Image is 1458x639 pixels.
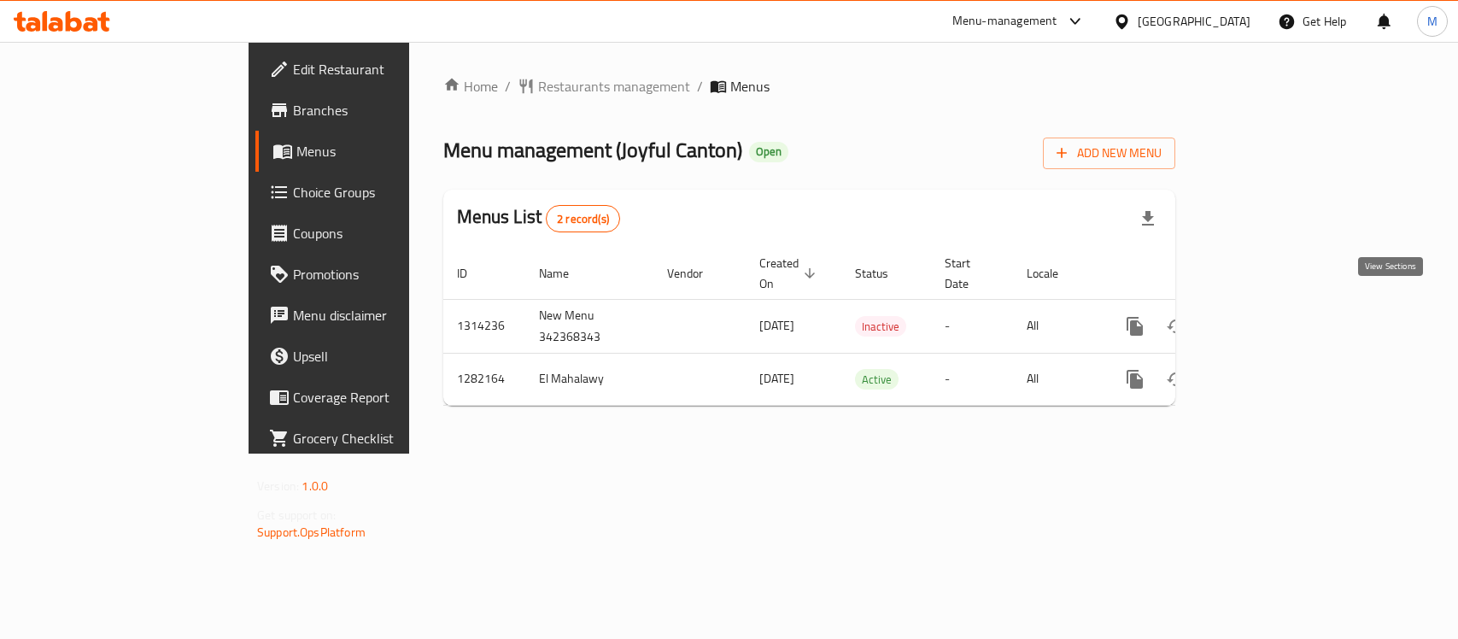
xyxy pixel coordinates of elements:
[1156,359,1197,400] button: Change Status
[257,475,299,497] span: Version:
[855,370,899,390] span: Active
[697,76,703,97] li: /
[293,100,478,120] span: Branches
[539,263,591,284] span: Name
[759,367,794,390] span: [DATE]
[293,182,478,202] span: Choice Groups
[255,213,492,254] a: Coupons
[255,418,492,459] a: Grocery Checklist
[749,142,788,162] div: Open
[855,317,906,337] span: Inactive
[255,295,492,336] a: Menu disclaimer
[293,264,478,284] span: Promotions
[546,205,620,232] div: Total records count
[855,316,906,337] div: Inactive
[952,11,1057,32] div: Menu-management
[547,211,619,227] span: 2 record(s)
[293,305,478,325] span: Menu disclaimer
[505,76,511,97] li: /
[1138,12,1250,31] div: [GEOGRAPHIC_DATA]
[759,314,794,337] span: [DATE]
[296,141,478,161] span: Menus
[1027,263,1080,284] span: Locale
[255,377,492,418] a: Coverage Report
[257,521,366,543] a: Support.OpsPlatform
[1127,198,1168,239] div: Export file
[443,76,1175,97] nav: breadcrumb
[457,204,620,232] h2: Menus List
[255,254,492,295] a: Promotions
[855,263,911,284] span: Status
[759,253,821,294] span: Created On
[1013,353,1101,405] td: All
[855,369,899,390] div: Active
[1115,359,1156,400] button: more
[945,253,992,294] span: Start Date
[293,387,478,407] span: Coverage Report
[1013,299,1101,353] td: All
[255,172,492,213] a: Choice Groups
[293,346,478,366] span: Upsell
[730,76,770,97] span: Menus
[302,475,328,497] span: 1.0.0
[293,223,478,243] span: Coupons
[443,131,742,169] span: Menu management ( Joyful Canton )
[443,248,1292,406] table: enhanced table
[255,90,492,131] a: Branches
[293,428,478,448] span: Grocery Checklist
[525,353,653,405] td: El Mahalawy
[457,263,489,284] span: ID
[1115,306,1156,347] button: more
[255,49,492,90] a: Edit Restaurant
[293,59,478,79] span: Edit Restaurant
[1057,143,1162,164] span: Add New Menu
[1427,12,1438,31] span: M
[931,353,1013,405] td: -
[931,299,1013,353] td: -
[1101,248,1292,300] th: Actions
[257,504,336,526] span: Get support on:
[518,76,690,97] a: Restaurants management
[255,131,492,172] a: Menus
[525,299,653,353] td: New Menu 342368343
[255,336,492,377] a: Upsell
[749,144,788,159] span: Open
[538,76,690,97] span: Restaurants management
[667,263,725,284] span: Vendor
[1043,138,1175,169] button: Add New Menu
